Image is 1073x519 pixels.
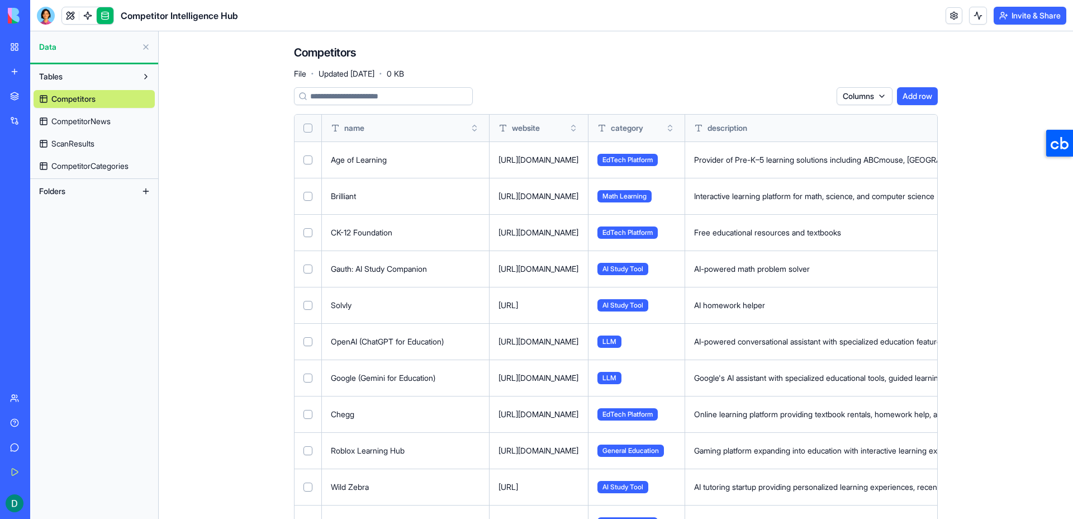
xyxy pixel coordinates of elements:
[597,299,648,312] span: AI Study Tool
[837,87,892,105] button: Columns
[498,409,579,420] div: [URL][DOMAIN_NAME]
[897,87,938,105] button: Add row
[708,122,747,134] span: description
[331,300,480,311] div: Solvly
[331,227,480,238] div: CK-12 Foundation
[303,410,312,419] button: Select row
[51,116,111,127] span: CompetitorNews
[34,90,155,108] a: Competitors
[331,409,480,420] div: Chegg
[39,186,65,197] span: Folders
[597,227,658,239] span: EdTech Platform
[512,122,540,134] span: website
[319,68,374,79] span: Updated [DATE]
[498,191,579,202] div: [URL][DOMAIN_NAME]
[498,482,579,493] div: [URL]
[331,191,480,202] div: Brilliant
[303,265,312,273] button: Select row
[469,122,480,134] button: Toggle sort
[39,71,63,82] span: Tables
[51,138,94,149] span: ScanResults
[597,481,648,493] span: AI Study Tool
[498,300,579,311] div: [URL]
[303,483,312,492] button: Select row
[498,445,579,456] div: [URL][DOMAIN_NAME]
[994,7,1066,25] button: Invite & Share
[498,263,579,275] div: [URL][DOMAIN_NAME]
[568,122,579,134] button: Toggle sort
[303,337,312,346] button: Select row
[51,93,96,105] span: Competitors
[331,263,480,275] div: Gauth: AI Study Companion
[664,122,676,134] button: Toggle sort
[498,336,579,347] div: [URL][DOMAIN_NAME]
[331,445,480,456] div: Roblox Learning Hub
[303,155,312,164] button: Select row
[34,112,155,130] a: CompetitorNews
[34,157,155,175] a: CompetitorCategories
[597,154,658,166] span: EdTech Platform
[34,68,137,86] button: Tables
[331,336,480,347] div: OpenAI (ChatGPT for Education)
[344,122,364,134] span: name
[597,408,658,421] span: EdTech Platform
[6,494,23,512] img: ACg8ocLOXQ7lupjzvKsdczMEQFxSx6C6CoevETHTVymvBmqXdLDXuw=s96-c
[597,336,621,348] span: LLM
[379,65,382,83] span: ·
[387,68,404,79] span: 0 KB
[303,192,312,201] button: Select row
[498,372,579,384] div: [URL][DOMAIN_NAME]
[39,41,137,53] span: Data
[8,8,77,23] img: logo
[34,182,137,200] button: Folders
[34,135,155,153] a: ScanResults
[303,446,312,455] button: Select row
[294,68,306,79] span: File
[331,482,480,493] div: Wild Zebra
[303,124,312,133] button: Select all
[498,154,579,166] div: [URL][DOMAIN_NAME]
[51,161,129,172] span: CompetitorCategories
[331,154,480,166] div: Age of Learning
[597,263,648,275] span: AI Study Tool
[303,301,312,310] button: Select row
[331,372,480,384] div: Google (Gemini for Education)
[303,228,312,237] button: Select row
[294,45,356,60] h4: Competitors
[311,65,314,83] span: ·
[597,445,664,457] span: General Education
[121,9,238,22] span: Competitor Intelligence Hub
[611,122,643,134] span: category
[597,190,652,202] span: Math Learning
[303,374,312,383] button: Select row
[597,372,621,384] span: LLM
[498,227,579,238] div: [URL][DOMAIN_NAME]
